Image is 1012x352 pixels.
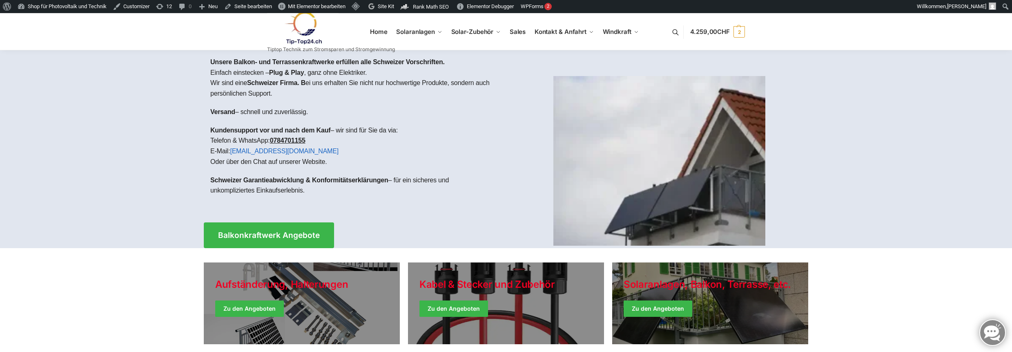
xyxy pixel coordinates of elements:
a: Solar-Zubehör [448,13,504,50]
div: Einfach einstecken – , ganz ohne Elektriker. [204,50,506,210]
a: Sales [506,13,529,50]
span: Solar-Zubehör [451,28,494,36]
nav: Cart contents [690,13,745,51]
span: Windkraft [603,28,631,36]
span: CHF [717,28,730,36]
a: Holiday Style [204,262,400,344]
a: Solaranlagen [393,13,446,50]
a: 4.259,00CHF 2 [690,20,745,44]
strong: Versand [210,108,235,115]
a: Holiday Style [408,262,604,344]
span: Kontakt & Anfahrt [535,28,586,36]
span: Solaranlagen [396,28,435,36]
div: 2 [544,3,552,10]
p: Tiptop Technik zum Stromsparen und Stromgewinnung [267,47,395,52]
a: Windkraft [599,13,642,50]
p: Wir sind eine ei uns erhalten Sie nicht nur hochwertige Produkte, sondern auch persönlichen Support. [210,78,499,99]
p: – wir sind für Sie da via: Telefon & WhatsApp: E-Mail: Oder über den Chat auf unserer Website. [210,125,499,167]
a: Kontakt & Anfahrt [531,13,597,50]
span: Site Kit [378,3,394,9]
strong: Kundensupport vor und nach dem Kauf [210,127,330,134]
a: Winter Jackets [612,262,808,344]
span: Sales [510,28,526,36]
span: [PERSON_NAME] [947,3,986,9]
img: Solaranlagen, Speicheranlagen und Energiesparprodukte [267,11,339,45]
strong: Schweizer Garantieabwicklung & Konformitätserklärungen [210,177,388,184]
span: Balkonkraftwerk Angebote [218,231,320,239]
strong: Plug & Play [269,69,304,76]
strong: Schweizer Firma. B [247,79,305,86]
span: Rank Math SEO [413,4,449,10]
p: – für ein sicheres und unkompliziertes Einkaufserlebnis. [210,175,499,196]
span: Mit Elementor bearbeiten [288,3,346,9]
strong: Unsere Balkon- und Terrassenkraftwerke erfüllen alle Schweizer Vorschriften. [210,58,445,65]
span: 2 [733,26,745,38]
a: [EMAIL_ADDRESS][DOMAIN_NAME] [230,148,339,155]
tcxspan: Call 0784701155 via 3CX [270,137,305,144]
p: – schnell und zuverlässig. [210,107,499,117]
img: Benutzerbild von Rupert Spoddig [989,2,996,10]
span: 4.259,00 [690,28,730,36]
img: Home 1 [553,76,765,246]
a: Balkonkraftwerk Angebote [204,222,334,248]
